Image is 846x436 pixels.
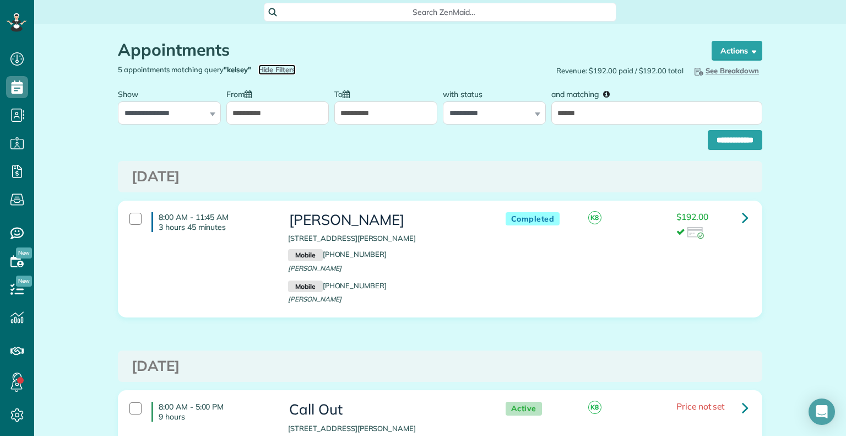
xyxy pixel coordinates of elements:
[712,41,762,61] button: Actions
[692,66,759,75] span: See Breakdown
[132,358,749,374] h3: [DATE]
[224,65,251,74] strong: "kelsey"
[16,276,32,287] span: New
[334,83,355,104] label: To
[687,227,704,239] img: icon_credit_card_success-27c2c4fc500a7f1a58a13ef14842cb958d03041fefb464fd2e53c949a5770e83.png
[258,65,296,74] a: Hide Filters
[676,401,725,412] span: Price not set
[551,83,618,104] label: and matching
[151,212,272,232] h4: 8:00 AM - 11:45 AM
[16,247,32,259] span: New
[288,250,387,259] a: Mobile[PHONE_NUMBER]
[288,281,387,290] a: Mobile[PHONE_NUMBER]
[676,211,708,222] span: $192.00
[809,399,835,425] div: Open Intercom Messenger
[151,402,272,422] h4: 8:00 AM - 5:00 PM
[110,64,440,75] div: 5 appointments matching query
[588,211,601,224] span: K8
[226,83,257,104] label: From
[588,401,601,414] span: K8
[288,423,483,434] p: [STREET_ADDRESS][PERSON_NAME]
[159,222,272,232] p: 3 hours 45 minutes
[556,66,684,76] span: Revenue: $192.00 paid / $192.00 total
[118,41,691,59] h1: Appointments
[288,249,322,261] small: Mobile
[288,233,483,244] p: [STREET_ADDRESS][PERSON_NAME]
[506,402,542,416] span: Active
[132,169,749,185] h3: [DATE]
[288,212,483,228] h3: [PERSON_NAME]
[288,264,341,272] span: [PERSON_NAME]
[689,64,762,77] button: See Breakdown
[258,64,296,75] span: Hide Filters
[288,295,341,303] span: [PERSON_NAME]
[288,402,483,418] h3: Call Out
[506,212,560,226] span: Completed
[159,412,272,422] p: 9 hours
[288,281,322,293] small: Mobile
